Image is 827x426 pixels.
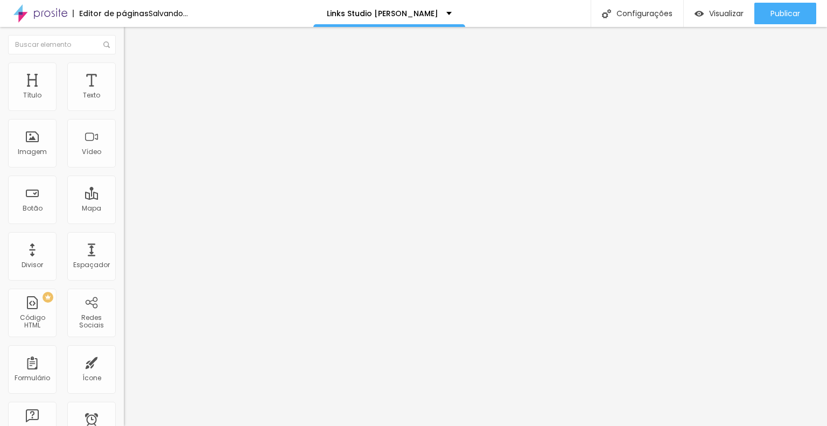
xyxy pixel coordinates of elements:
[18,148,47,156] div: Imagem
[82,148,101,156] div: Vídeo
[23,92,41,99] div: Título
[70,314,113,330] div: Redes Sociais
[22,261,43,269] div: Divisor
[770,9,800,18] span: Publicar
[602,9,611,18] img: Icone
[327,10,438,17] p: Links Studio [PERSON_NAME]
[73,261,110,269] div: Espaçador
[82,374,101,382] div: Ícone
[124,27,827,426] iframe: Editor
[149,10,188,17] div: Salvando...
[82,205,101,212] div: Mapa
[754,3,816,24] button: Publicar
[684,3,754,24] button: Visualizar
[709,9,744,18] span: Visualizar
[15,374,50,382] div: Formulário
[695,9,704,18] img: view-1.svg
[103,41,110,48] img: Icone
[83,92,100,99] div: Texto
[23,205,43,212] div: Botão
[73,10,149,17] div: Editor de páginas
[11,314,53,330] div: Código HTML
[8,35,116,54] input: Buscar elemento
